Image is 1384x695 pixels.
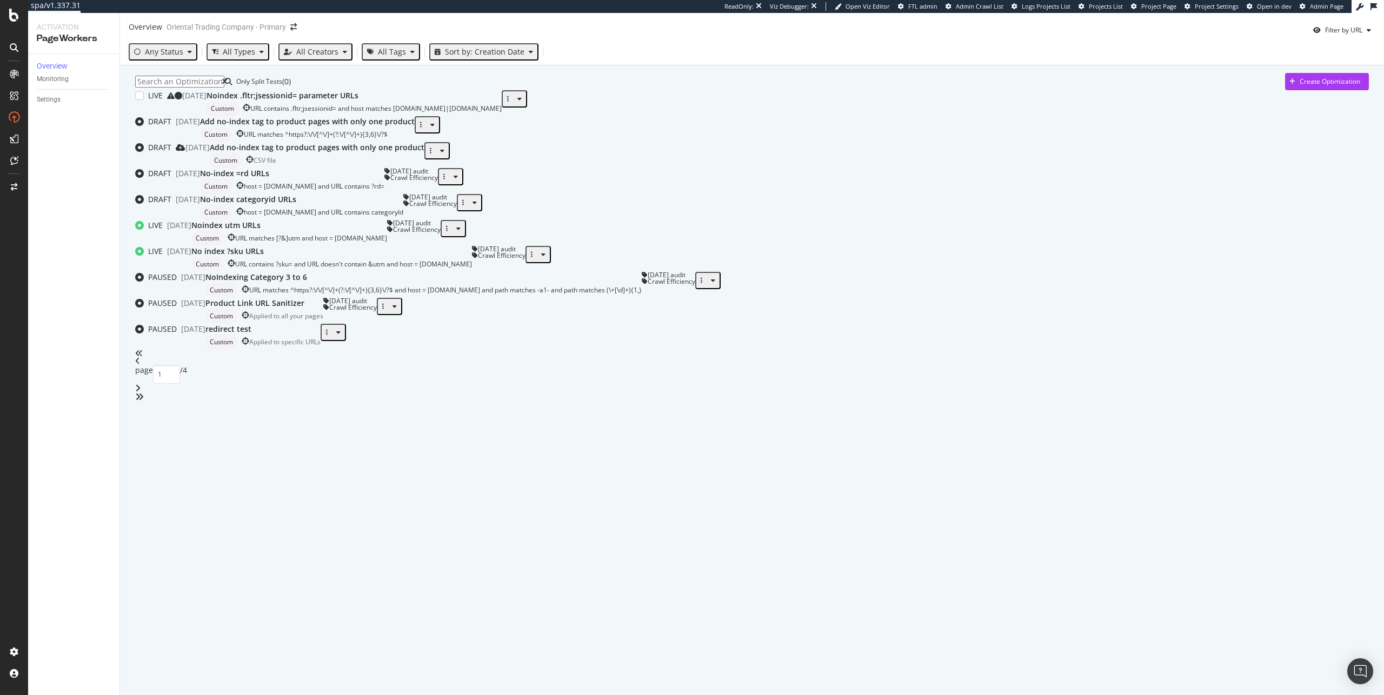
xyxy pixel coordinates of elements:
[296,48,338,56] div: All Creators
[223,48,255,56] div: All Types
[445,48,524,56] div: Sort by: Creation Date
[1347,658,1373,684] div: Open Intercom Messenger
[278,43,352,61] button: All Creators
[207,43,269,61] button: All Types
[145,48,183,56] div: Any Status
[129,43,197,61] button: Any Status
[378,48,406,56] div: All Tags
[362,43,420,61] button: All Tags
[429,43,538,61] button: Sort by: Creation Date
